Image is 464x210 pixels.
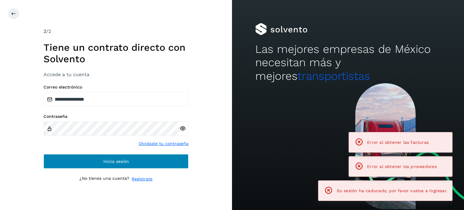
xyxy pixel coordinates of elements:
[132,176,153,182] a: Regístrate
[43,72,188,77] h3: Accede a tu cuenta
[367,140,429,145] span: Error al obtener las facturas
[43,28,46,34] span: 2
[43,42,188,65] h1: Tiene un contrato directo con Solvento
[43,114,188,119] label: Contraseña
[298,69,370,82] span: transportistas
[43,85,188,90] label: Correo electrónico
[139,141,188,147] a: Olvidaste tu contraseña
[103,159,129,163] span: Inicia sesión
[367,164,437,169] span: Error al obtener los proveedores
[43,154,188,169] button: Inicia sesión
[337,188,447,193] span: Su sesión ha caducado, por favor vuelva a ingresar.
[79,176,129,182] p: ¿No tienes una cuenta?
[255,43,441,83] h2: Las mejores empresas de México necesitan más y mejores
[43,28,188,35] div: /2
